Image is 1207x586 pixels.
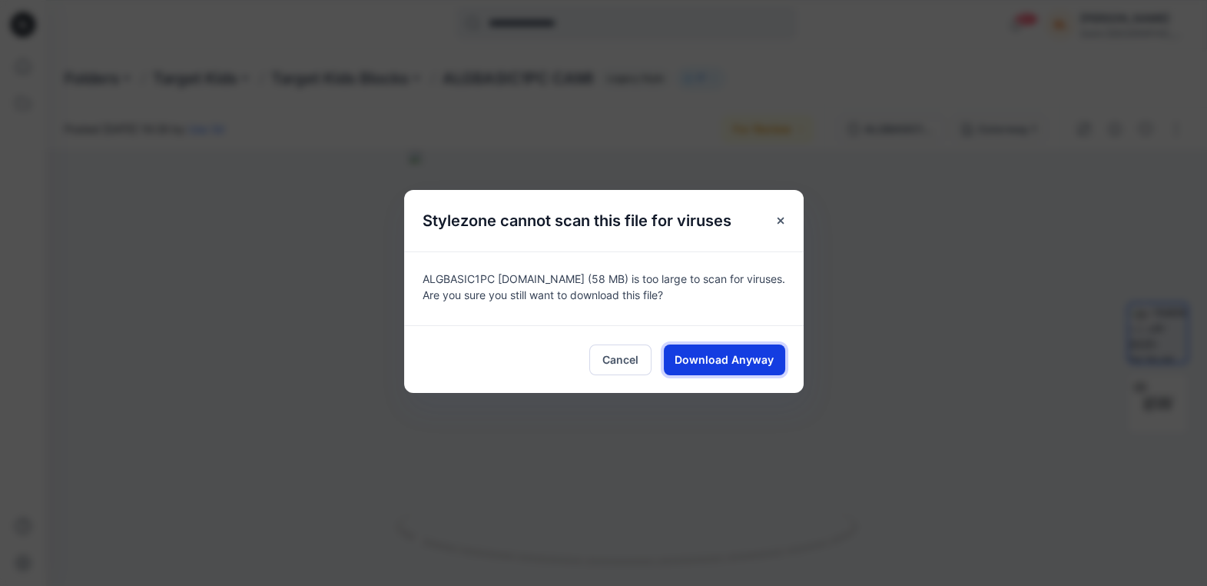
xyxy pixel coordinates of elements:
[767,207,794,235] button: Close
[675,351,774,368] span: Download Anyway
[664,345,785,375] button: Download Anyway
[589,345,652,375] button: Cancel
[602,351,638,368] span: Cancel
[404,190,750,251] h5: Stylezone cannot scan this file for viruses
[404,251,804,325] div: ALGBASIC1PC [DOMAIN_NAME] (58 MB) is too large to scan for viruses. Are you sure you still want t...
